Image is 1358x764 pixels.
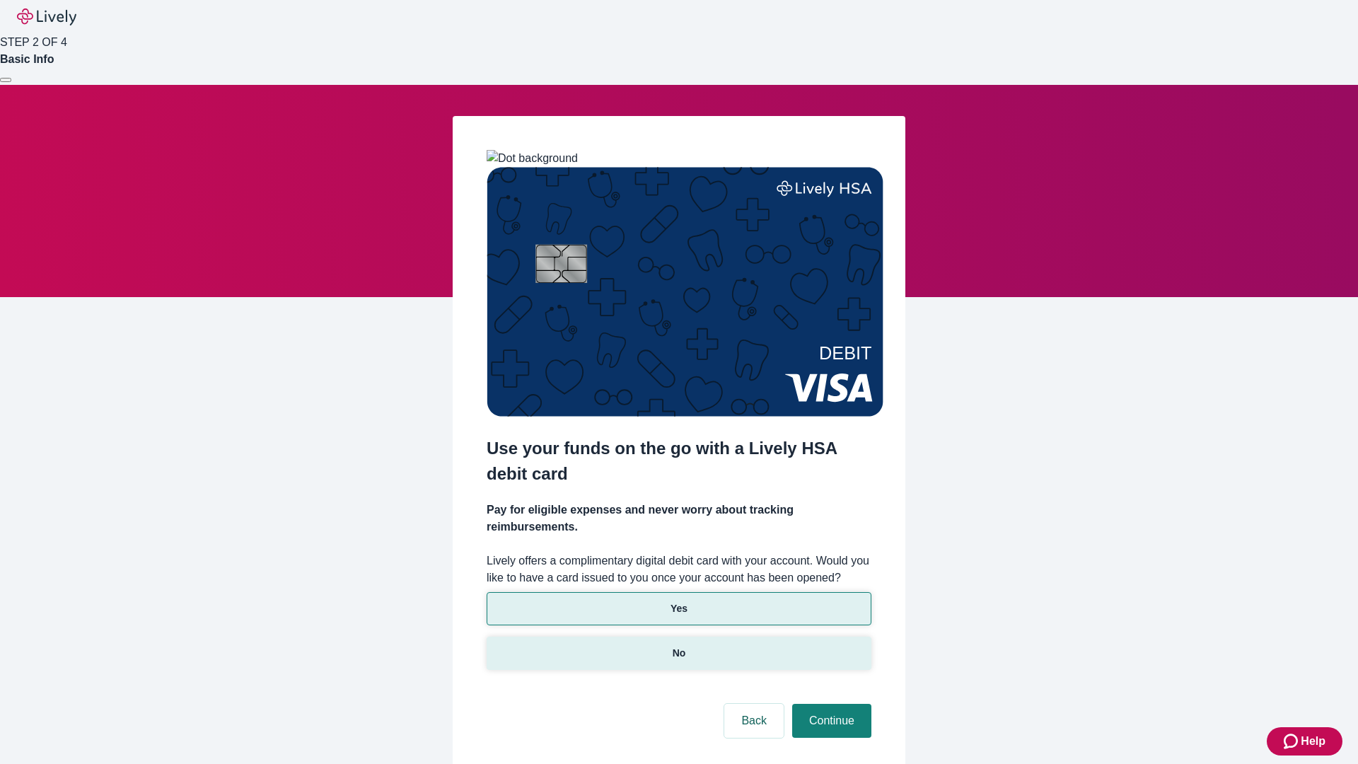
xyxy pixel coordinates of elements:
[671,601,687,616] p: Yes
[792,704,871,738] button: Continue
[673,646,686,661] p: No
[487,167,883,417] img: Debit card
[487,436,871,487] h2: Use your funds on the go with a Lively HSA debit card
[17,8,76,25] img: Lively
[487,502,871,536] h4: Pay for eligible expenses and never worry about tracking reimbursements.
[1284,733,1301,750] svg: Zendesk support icon
[1267,727,1342,756] button: Zendesk support iconHelp
[487,592,871,625] button: Yes
[487,552,871,586] label: Lively offers a complimentary digital debit card with your account. Would you like to have a card...
[487,637,871,670] button: No
[1301,733,1325,750] span: Help
[487,150,578,167] img: Dot background
[724,704,784,738] button: Back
